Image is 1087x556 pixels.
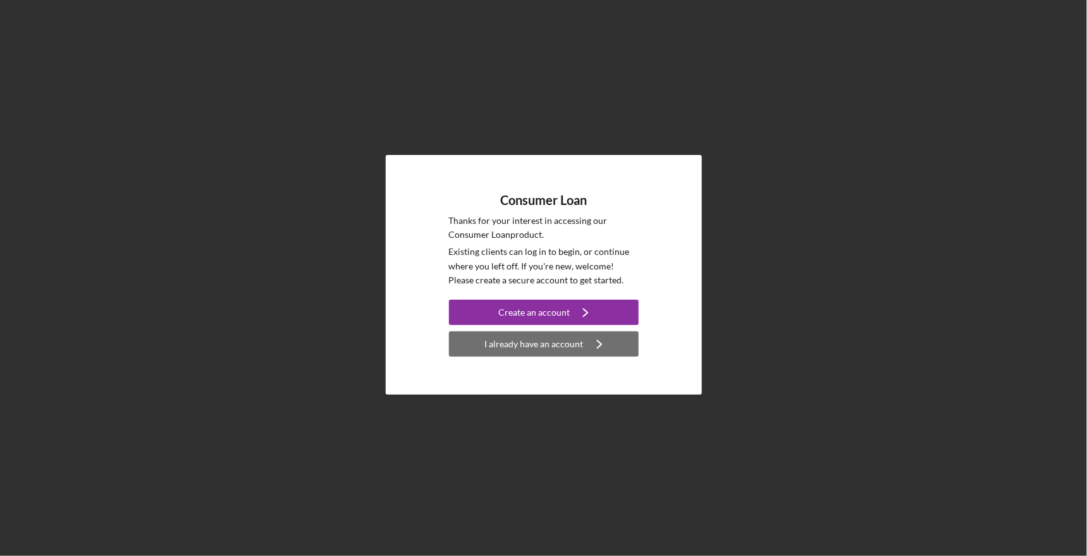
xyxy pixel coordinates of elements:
p: Existing clients can log in to begin, or continue where you left off. If you're new, welcome! Ple... [449,245,639,287]
div: Create an account [498,300,570,325]
a: Create an account [449,300,639,328]
p: Thanks for your interest in accessing our Consumer Loan product. [449,214,639,242]
button: I already have an account [449,331,639,357]
div: I already have an account [485,331,584,357]
h4: Consumer Loan [500,193,587,207]
button: Create an account [449,300,639,325]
